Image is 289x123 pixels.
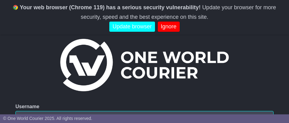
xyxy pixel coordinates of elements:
[60,39,229,91] img: One World
[109,22,155,32] a: Update browser
[81,4,276,20] span: Update your browser for more security, speed and the best experience on this site.
[158,22,180,32] a: Ignore
[15,104,39,109] label: Username
[3,116,92,121] span: © One World Courier 2025. All rights reserved.
[20,4,201,10] b: Your web browser (Chrome 119) has a serious security vulnerability!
